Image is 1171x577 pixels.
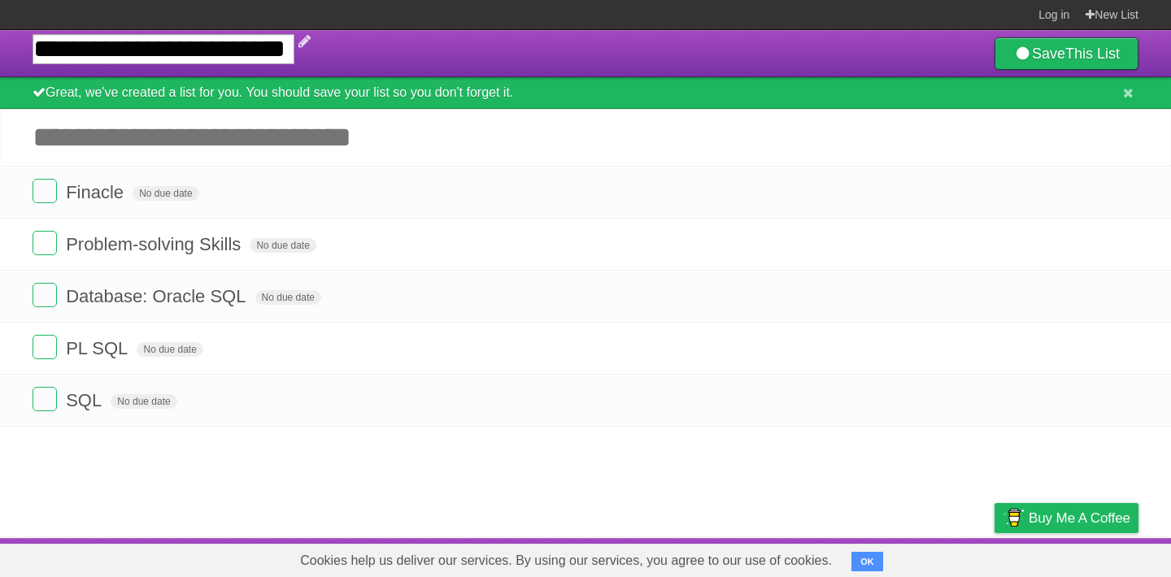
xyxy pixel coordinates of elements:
span: No due date [133,186,198,201]
label: Done [33,231,57,255]
span: Database: Oracle SQL [66,286,250,306]
span: No due date [111,394,176,409]
button: OK [851,552,883,571]
span: Buy me a coffee [1029,504,1130,532]
label: Done [33,179,57,203]
a: Privacy [973,542,1016,573]
label: Done [33,387,57,411]
span: SQL [66,390,106,410]
b: This List [1065,46,1120,62]
span: Cookies help us deliver our services. By using our services, you agree to our use of cookies. [284,544,848,577]
a: Terms [918,542,954,573]
label: Done [33,283,57,307]
label: Done [33,335,57,359]
span: Finacle [66,182,128,202]
a: Buy me a coffee [995,503,1138,533]
a: Suggest a feature [1036,542,1138,573]
span: PL SQL [66,338,132,358]
a: SaveThis List [995,37,1138,70]
span: No due date [250,238,316,253]
a: Developers [832,542,898,573]
span: Problem-solving Skills [66,234,245,254]
a: About [778,542,812,573]
span: No due date [137,342,202,357]
span: No due date [255,290,321,305]
img: Buy me a coffee [1003,504,1025,531]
